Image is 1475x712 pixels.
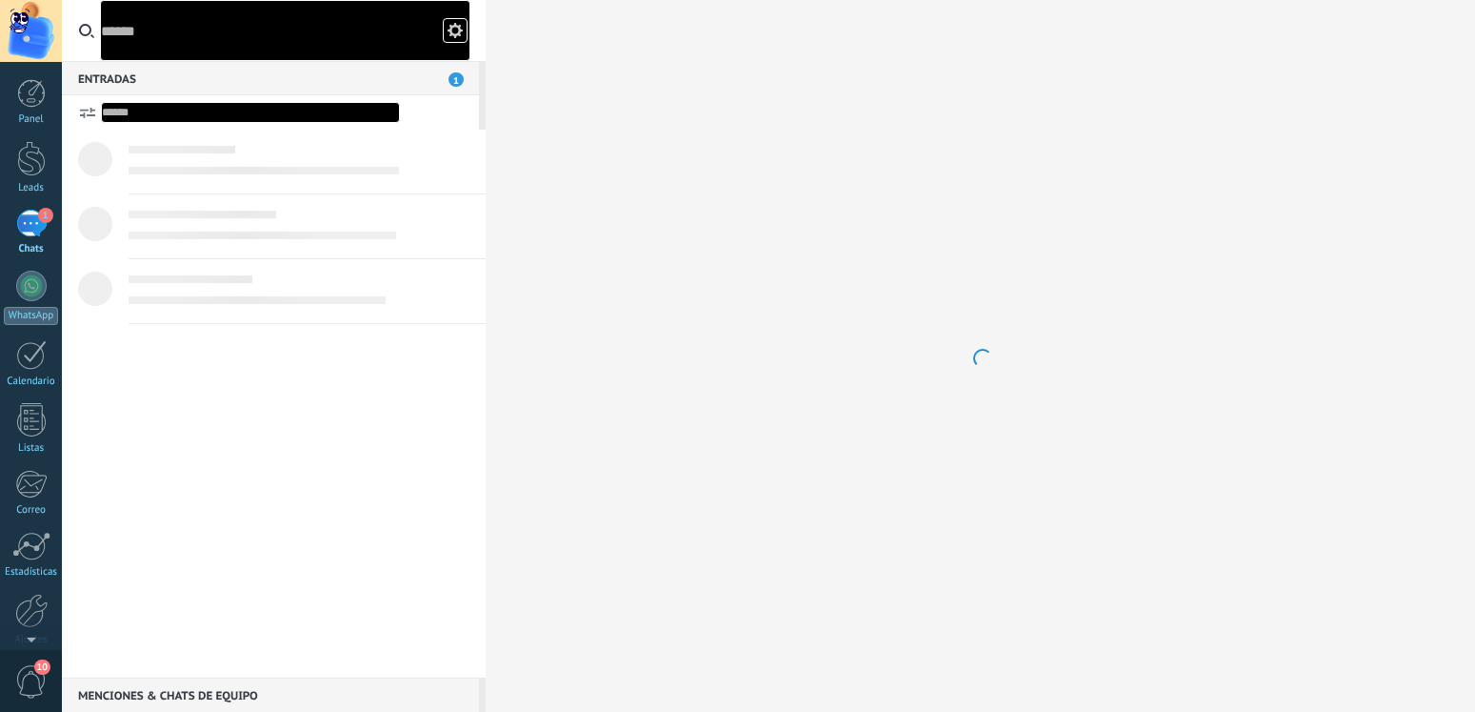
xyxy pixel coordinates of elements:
[38,208,53,223] span: 1
[448,72,464,87] span: 1
[4,182,59,194] div: Leads
[4,307,58,325] div: WhatsApp
[4,243,59,255] div: Chats
[34,660,50,675] span: 10
[62,61,479,95] div: Entradas
[4,113,59,126] div: Panel
[4,376,59,388] div: Calendario
[4,504,59,517] div: Correo
[4,442,59,455] div: Listas
[438,95,479,130] button: Más
[4,566,59,579] div: Estadísticas
[62,678,479,712] div: Menciones & Chats de equipo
